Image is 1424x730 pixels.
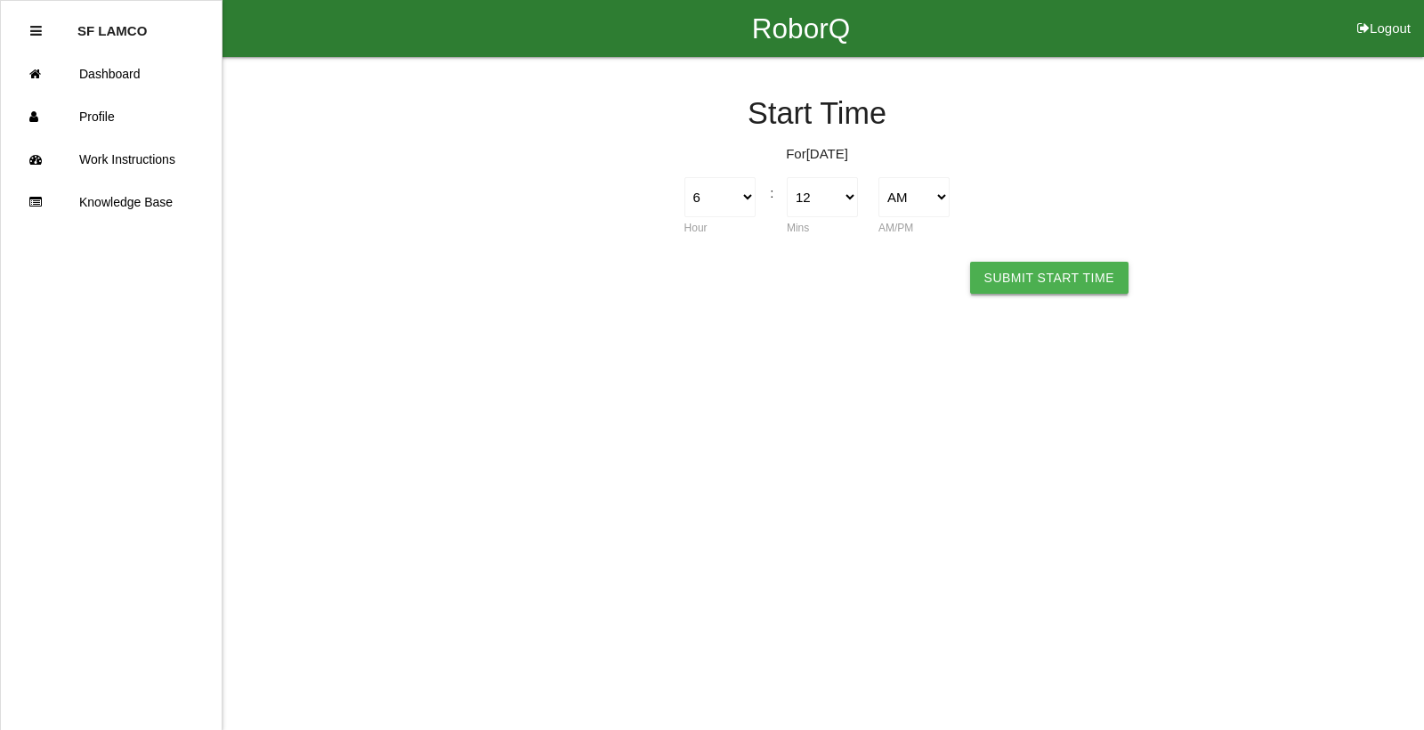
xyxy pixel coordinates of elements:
[970,262,1129,294] button: Submit Start Time
[1,95,222,138] a: Profile
[1,181,222,223] a: Knowledge Base
[878,222,913,234] label: AM/PM
[30,10,42,53] div: Close
[1,53,222,95] a: Dashboard
[787,222,809,234] label: Mins
[684,222,708,234] label: Hour
[267,97,1367,131] h4: Start Time
[765,177,776,204] div: :
[1,138,222,181] a: Work Instructions
[267,144,1367,165] p: For [DATE]
[77,10,147,38] p: SF LAMCO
